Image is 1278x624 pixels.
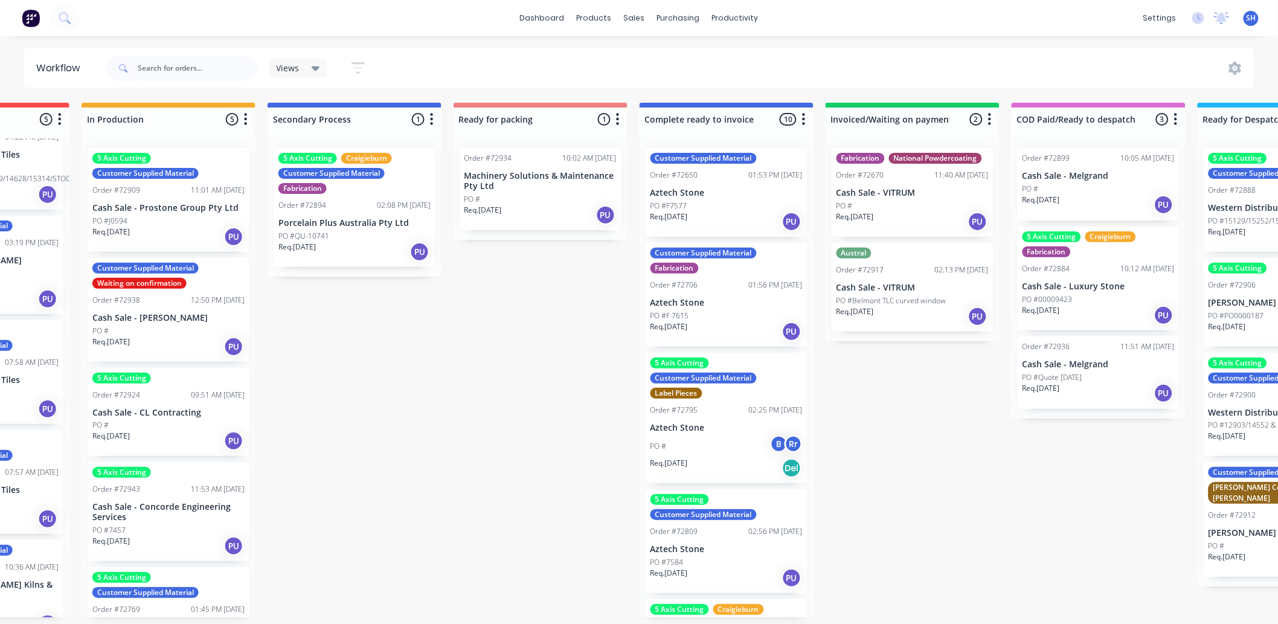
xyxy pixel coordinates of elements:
[277,62,300,74] span: Views
[278,242,316,252] p: Req. [DATE]
[836,295,946,306] p: PO #Belmont TLC curved window
[563,153,617,164] div: 10:02 AM [DATE]
[651,9,706,27] div: purchasing
[785,435,803,453] div: Rr
[713,604,764,615] div: Craigieburn
[92,336,130,347] p: Req. [DATE]
[836,170,884,181] div: Order #72670
[464,153,512,164] div: Order #72934
[650,153,757,164] div: Customer Supplied Material
[782,322,801,341] div: PU
[1209,390,1256,400] div: Order #72900
[88,462,249,561] div: 5 Axis CuttingOrder #7294311:53 AM [DATE]Cash Sale - Concorde Engineering ServicesPO #7457Req.[DA...
[92,203,245,213] p: Cash Sale - Prostone Group Pty Ltd
[650,211,688,222] p: Req. [DATE]
[514,9,571,27] a: dashboard
[1209,153,1267,164] div: 5 Axis Cutting
[650,298,803,308] p: Aztech Stone
[5,357,59,368] div: 07:58 AM [DATE]
[1154,384,1174,403] div: PU
[1209,310,1264,321] p: PO #PO0000187
[968,212,987,231] div: PU
[836,265,884,275] div: Order #72917
[1023,195,1060,205] p: Req. [DATE]
[138,56,257,80] input: Search for orders...
[278,218,431,228] p: Porcelain Plus Australia Pty Ltd
[1209,541,1225,552] p: PO #
[1209,263,1267,274] div: 5 Axis Cutting
[1121,341,1175,352] div: 11:51 AM [DATE]
[782,212,801,231] div: PU
[1023,372,1082,383] p: PO #Quote [DATE]
[706,9,765,27] div: productivity
[749,405,803,416] div: 02:25 PM [DATE]
[92,227,130,237] p: Req. [DATE]
[836,201,853,211] p: PO #
[1121,153,1175,164] div: 10:05 AM [DATE]
[1154,306,1174,325] div: PU
[618,9,651,27] div: sales
[464,194,481,205] p: PO #
[650,604,709,615] div: 5 Axis Cutting
[832,243,994,332] div: AustralOrder #7291702:13 PM [DATE]Cash Sale - VITRUMPO #Belmont TLC curved windowReq.[DATE]PU
[224,227,243,246] div: PU
[571,9,618,27] div: products
[278,231,329,242] p: PO #QU-10741
[650,388,702,399] div: Label Pieces
[1121,263,1175,274] div: 10:12 AM [DATE]
[782,568,801,588] div: PU
[88,258,249,362] div: Customer Supplied MaterialWaiting on confirmationOrder #7293812:50 PM [DATE]Cash Sale - [PERSON_N...
[650,458,688,469] p: Req. [DATE]
[1209,185,1256,196] div: Order #72888
[1209,227,1246,237] p: Req. [DATE]
[92,587,199,598] div: Customer Supplied Material
[650,201,687,211] p: PO #F7577
[278,200,326,211] div: Order #72894
[650,557,684,568] p: PO #7584
[88,148,249,252] div: 5 Axis CuttingCustomer Supplied MaterialOrder #7290911:01 AM [DATE]Cash Sale - Prostone Group Pty...
[1023,153,1070,164] div: Order #72899
[92,390,140,400] div: Order #72924
[92,604,140,615] div: Order #72769
[92,153,151,164] div: 5 Axis Cutting
[278,183,327,194] div: Fabrication
[650,321,688,332] p: Req. [DATE]
[650,358,709,368] div: 5 Axis Cutting
[191,295,245,306] div: 12:50 PM [DATE]
[646,243,808,347] div: Customer Supplied MaterialFabricationOrder #7270601:56 PM [DATE]Aztech StonePO #F 7615Req.[DATE]PU
[92,263,199,274] div: Customer Supplied Material
[191,185,245,196] div: 11:01 AM [DATE]
[92,525,126,536] p: PO #7457
[650,170,698,181] div: Order #72650
[38,399,57,419] div: PU
[191,390,245,400] div: 09:51 AM [DATE]
[1137,9,1183,27] div: settings
[935,265,989,275] div: 02:13 PM [DATE]
[1023,383,1060,394] p: Req. [DATE]
[1018,227,1180,330] div: 5 Axis CuttingCraigieburnFabricationOrder #7288410:12 AM [DATE]Cash Sale - Luxury StonePO #000094...
[782,458,801,478] div: Del
[650,526,698,537] div: Order #72809
[650,568,688,579] p: Req. [DATE]
[836,306,874,317] p: Req. [DATE]
[278,153,337,164] div: 5 Axis Cutting
[1247,13,1256,24] span: SH
[278,168,385,179] div: Customer Supplied Material
[596,205,615,225] div: PU
[832,148,994,237] div: FabricationNational PowdercoatingOrder #7267011:40 AM [DATE]Cash Sale - VITRUMPO #Req.[DATE]PU
[650,544,803,555] p: Aztech Stone
[749,280,803,291] div: 01:56 PM [DATE]
[650,263,699,274] div: Fabrication
[650,494,709,505] div: 5 Axis Cutting
[92,572,151,583] div: 5 Axis Cutting
[5,237,59,248] div: 03:19 PM [DATE]
[650,405,698,416] div: Order #72795
[92,168,199,179] div: Customer Supplied Material
[410,242,429,262] div: PU
[5,562,59,573] div: 10:36 AM [DATE]
[92,313,245,323] p: Cash Sale - [PERSON_NAME]
[460,148,621,230] div: Order #7293410:02 AM [DATE]Machinery Solutions & Maintenance Pty LtdPO #Req.[DATE]PU
[836,248,872,259] div: Austral
[1023,246,1071,257] div: Fabrication
[1023,184,1039,195] p: PO #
